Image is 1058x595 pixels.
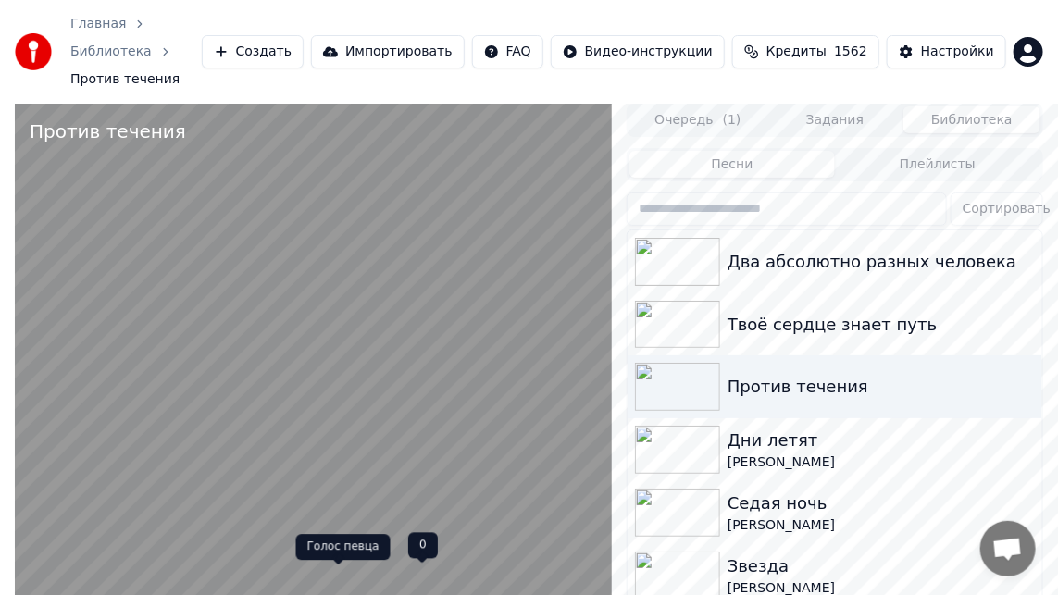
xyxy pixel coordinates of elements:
[30,118,186,144] div: Против течения
[311,35,465,68] button: Импортировать
[728,428,1035,453] div: Дни летят
[980,521,1036,576] a: Открытый чат
[723,111,741,130] span: ( 1 )
[70,15,202,89] nav: breadcrumb
[408,533,438,559] div: 0
[887,35,1006,68] button: Настройки
[903,106,1040,133] button: Библиотека
[728,249,1035,275] div: Два абсолютно разных человека
[766,106,903,133] button: Задания
[296,534,391,560] div: Голос певца
[70,43,152,61] a: Библиотека
[15,33,52,70] img: youka
[70,15,126,33] a: Главная
[728,374,1035,400] div: Против течения
[728,553,1035,579] div: Звезда
[835,151,1040,178] button: Плейлисты
[728,312,1035,338] div: Твоё сердце знает путь
[728,516,1035,535] div: [PERSON_NAME]
[551,35,725,68] button: Видео-инструкции
[202,35,304,68] button: Создать
[629,151,835,178] button: Песни
[732,35,879,68] button: Кредиты1562
[472,35,543,68] button: FAQ
[834,43,867,61] span: 1562
[70,70,180,89] span: Против течения
[728,490,1035,516] div: Седая ночь
[963,200,1051,218] span: Сортировать
[921,43,994,61] div: Настройки
[766,43,827,61] span: Кредиты
[728,453,1035,472] div: [PERSON_NAME]
[629,106,766,133] button: Очередь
